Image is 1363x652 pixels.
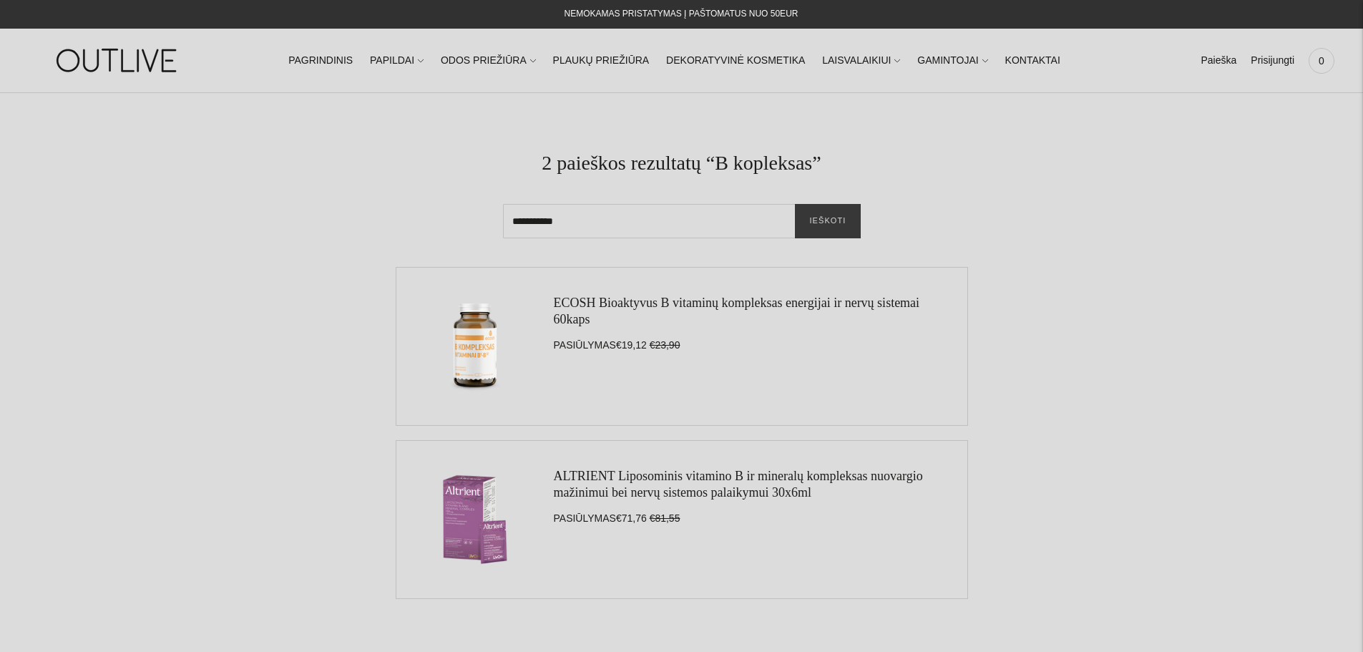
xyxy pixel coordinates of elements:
img: OUTLIVE [29,36,207,85]
a: DEKORATYVINĖ KOSMETIKA [666,45,805,77]
span: €19,12 [616,339,647,351]
s: €23,90 [650,339,680,351]
div: PASIŪLYMAS [554,455,953,584]
a: KONTAKTAI [1005,45,1060,77]
a: 0 [1309,45,1334,77]
a: GAMINTOJAI [917,45,987,77]
span: €71,76 [616,512,647,524]
a: PLAUKŲ PRIEŽIŪRA [553,45,650,77]
span: 0 [1311,51,1332,71]
a: PAPILDAI [370,45,424,77]
div: PASIŪLYMAS [554,282,953,411]
a: Prisijungti [1251,45,1294,77]
s: €81,55 [650,512,680,524]
button: Ieškoti [795,204,860,238]
h1: 2 paieškos rezultatų “B kopleksas” [57,150,1306,175]
a: ODOS PRIEŽIŪRA [441,45,536,77]
a: Paieška [1201,45,1236,77]
a: ALTRIENT Liposominis vitamino B ir mineralų kompleksas nuovargio mažinimui bei nervų sistemos pal... [554,469,923,500]
div: NEMOKAMAS PRISTATYMAS Į PAŠTOMATUS NUO 50EUR [565,6,798,23]
a: PAGRINDINIS [288,45,353,77]
a: LAISVALAIKIUI [822,45,900,77]
a: ECOSH Bioaktyvus B vitaminų kompleksas energijai ir nervų sistemai 60kaps [554,296,920,326]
